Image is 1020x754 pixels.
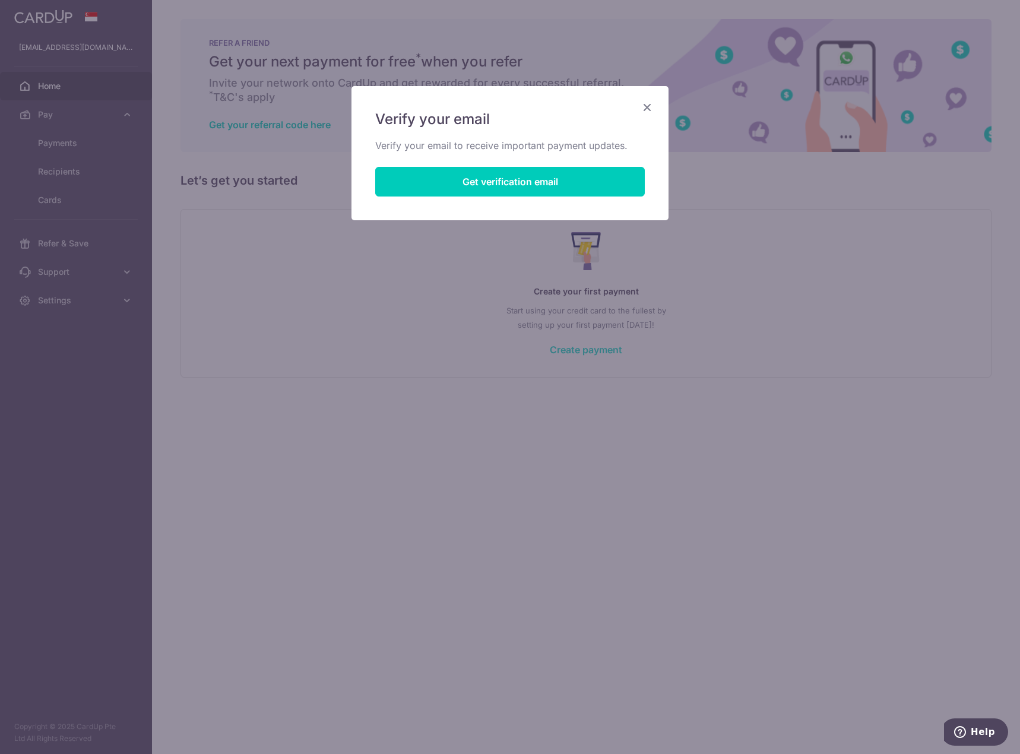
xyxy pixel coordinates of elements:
p: Verify your email to receive important payment updates. [375,138,645,153]
iframe: Opens a widget where you can find more information [944,718,1008,748]
button: Close [640,100,654,115]
button: Get verification email [375,167,645,197]
span: Verify your email [375,110,490,129]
